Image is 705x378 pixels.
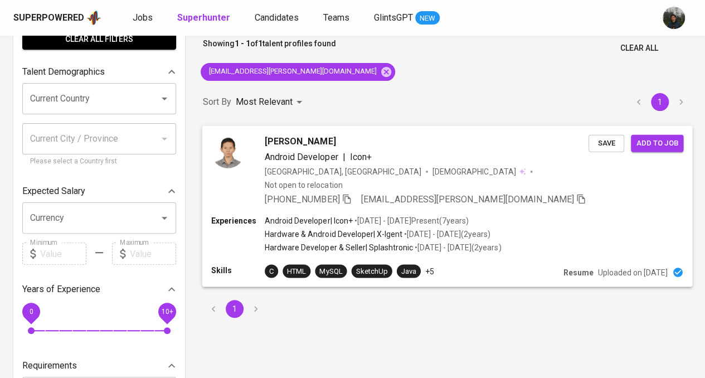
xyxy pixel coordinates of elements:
[563,266,594,278] p: Resume
[425,265,434,277] p: +5
[255,12,299,23] span: Candidates
[323,12,349,23] span: Teams
[589,134,624,152] button: Save
[265,151,338,162] span: Android Developer
[265,229,402,240] p: Hardware & Android Developer | X-Igent
[86,9,101,26] img: app logo
[258,39,262,48] b: 1
[636,137,678,149] span: Add to job
[265,179,342,190] p: Not open to relocation
[177,11,232,25] a: Superhunter
[30,156,168,167] p: Please select a Country first
[22,185,85,198] p: Expected Salary
[236,92,306,113] div: Most Relevant
[415,13,440,24] span: NEW
[651,93,669,111] button: page 1
[29,308,33,316] span: 0
[22,61,176,83] div: Talent Demographics
[269,266,274,277] div: C
[323,11,352,25] a: Teams
[598,266,668,278] p: Uploaded on [DATE]
[265,134,336,148] span: [PERSON_NAME]
[201,63,395,81] div: [EMAIL_ADDRESS][PERSON_NAME][DOMAIN_NAME]
[265,242,413,253] p: Hardware Developer & Seller | Splashtronic
[255,11,301,25] a: Candidates
[631,134,683,152] button: Add to job
[319,266,342,277] div: MySQL
[402,229,490,240] p: • [DATE] - [DATE] ( 2 years )
[177,12,230,23] b: Superhunter
[133,12,153,23] span: Jobs
[203,95,231,109] p: Sort By
[211,215,265,226] p: Experiences
[663,7,685,29] img: glenn@glints.com
[265,193,339,204] span: [PHONE_NUMBER]
[203,300,266,318] nav: pagination navigation
[157,210,172,226] button: Open
[236,95,293,109] p: Most Relevant
[22,359,77,372] p: Requirements
[133,11,155,25] a: Jobs
[13,9,101,26] a: Superpoweredapp logo
[287,266,306,277] div: HTML
[374,11,440,25] a: GlintsGPT NEW
[432,166,517,177] span: [DEMOGRAPHIC_DATA]
[22,278,176,301] div: Years of Experience
[356,266,388,277] div: SketchUp
[22,65,105,79] p: Talent Demographics
[31,32,167,46] span: Clear All filters
[374,12,413,23] span: GlintsGPT
[342,150,345,163] span: |
[265,215,352,226] p: Android Developer | Icon+
[130,243,176,265] input: Value
[349,151,371,162] span: Icon+
[22,29,176,50] button: Clear All filters
[620,41,658,55] span: Clear All
[226,300,244,318] button: page 1
[22,283,100,296] p: Years of Experience
[203,126,692,287] a: [PERSON_NAME]Android Developer|Icon+[GEOGRAPHIC_DATA], [GEOGRAPHIC_DATA][DEMOGRAPHIC_DATA] Not op...
[594,137,619,149] span: Save
[22,355,176,377] div: Requirements
[401,266,416,277] div: Java
[616,38,663,59] button: Clear All
[413,242,501,253] p: • [DATE] - [DATE] ( 2 years )
[161,308,173,316] span: 10+
[157,91,172,106] button: Open
[203,38,336,59] p: Showing of talent profiles found
[628,93,692,111] nav: pagination navigation
[352,215,469,226] p: • [DATE] - [DATE] Present ( 7 years )
[235,39,250,48] b: 1 - 1
[40,243,86,265] input: Value
[201,66,383,77] span: [EMAIL_ADDRESS][PERSON_NAME][DOMAIN_NAME]
[13,12,84,25] div: Superpowered
[211,264,265,275] p: Skills
[211,134,245,168] img: ac2cc2bf00ee207c84157e6b2f508977.jpeg
[265,166,421,177] div: [GEOGRAPHIC_DATA], [GEOGRAPHIC_DATA]
[22,180,176,202] div: Expected Salary
[361,193,574,204] span: [EMAIL_ADDRESS][PERSON_NAME][DOMAIN_NAME]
